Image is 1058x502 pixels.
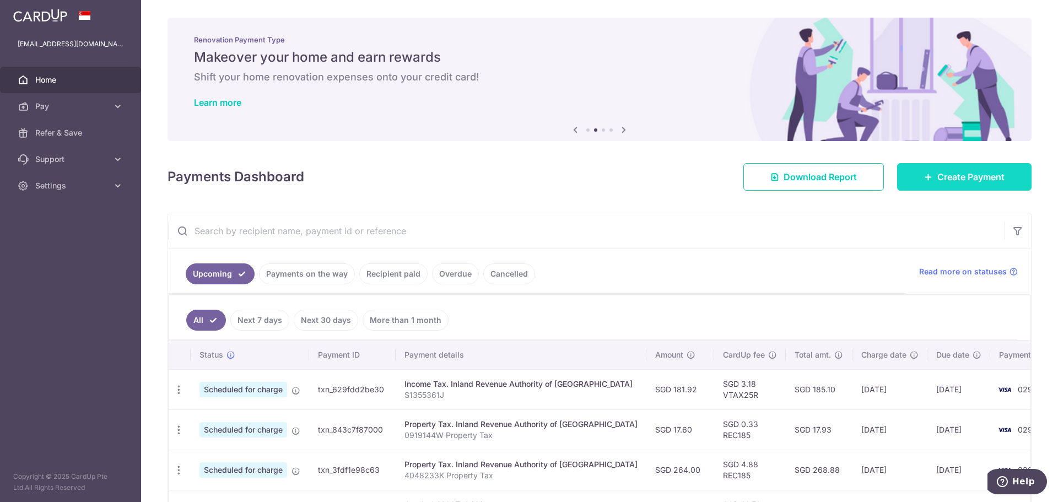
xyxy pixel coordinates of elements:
[919,266,1018,277] a: Read more on statuses
[35,154,108,165] span: Support
[852,369,927,409] td: [DATE]
[743,163,884,191] a: Download Report
[786,409,852,450] td: SGD 17.93
[852,450,927,490] td: [DATE]
[396,341,646,369] th: Payment details
[35,127,108,138] span: Refer & Save
[1018,385,1037,394] span: 0295
[186,263,255,284] a: Upcoming
[927,369,990,409] td: [DATE]
[294,310,358,331] a: Next 30 days
[404,470,638,481] p: 4048233K Property Tax
[646,369,714,409] td: SGD 181.92
[309,450,396,490] td: txn_3fdf1e98c63
[784,170,857,183] span: Download Report
[897,163,1032,191] a: Create Payment
[404,390,638,401] p: S1355361J
[199,349,223,360] span: Status
[230,310,289,331] a: Next 7 days
[994,463,1016,477] img: Bank Card
[259,263,355,284] a: Payments on the way
[795,349,831,360] span: Total amt.
[927,450,990,490] td: [DATE]
[194,48,1005,66] h5: Makeover your home and earn rewards
[199,462,287,478] span: Scheduled for charge
[936,349,969,360] span: Due date
[714,369,786,409] td: SGD 3.18 VTAX25R
[199,422,287,438] span: Scheduled for charge
[994,383,1016,396] img: Bank Card
[363,310,449,331] a: More than 1 month
[404,419,638,430] div: Property Tax. Inland Revenue Authority of [GEOGRAPHIC_DATA]
[1018,425,1037,434] span: 0295
[404,379,638,390] div: Income Tax. Inland Revenue Authority of [GEOGRAPHIC_DATA]
[1018,465,1037,474] span: 0295
[186,310,226,331] a: All
[404,459,638,470] div: Property Tax. Inland Revenue Authority of [GEOGRAPHIC_DATA]
[309,341,396,369] th: Payment ID
[786,369,852,409] td: SGD 185.10
[168,167,304,187] h4: Payments Dashboard
[359,263,428,284] a: Recipient paid
[714,409,786,450] td: SGD 0.33 REC185
[13,9,67,22] img: CardUp
[852,409,927,450] td: [DATE]
[927,409,990,450] td: [DATE]
[404,430,638,441] p: 0919144W Property Tax
[646,450,714,490] td: SGD 264.00
[919,266,1007,277] span: Read more on statuses
[646,409,714,450] td: SGD 17.60
[199,382,287,397] span: Scheduled for charge
[861,349,906,360] span: Charge date
[194,71,1005,84] h6: Shift your home renovation expenses onto your credit card!
[655,349,683,360] span: Amount
[18,39,123,50] p: [EMAIL_ADDRESS][DOMAIN_NAME]
[168,213,1005,249] input: Search by recipient name, payment id or reference
[194,35,1005,44] p: Renovation Payment Type
[309,409,396,450] td: txn_843c7f87000
[168,18,1032,141] img: Renovation banner
[987,469,1047,496] iframe: Opens a widget where you can find more information
[483,263,535,284] a: Cancelled
[309,369,396,409] td: txn_629fdd2be30
[194,97,241,108] a: Learn more
[35,101,108,112] span: Pay
[432,263,479,284] a: Overdue
[714,450,786,490] td: SGD 4.88 REC185
[786,450,852,490] td: SGD 268.88
[937,170,1005,183] span: Create Payment
[994,423,1016,436] img: Bank Card
[35,74,108,85] span: Home
[723,349,765,360] span: CardUp fee
[35,180,108,191] span: Settings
